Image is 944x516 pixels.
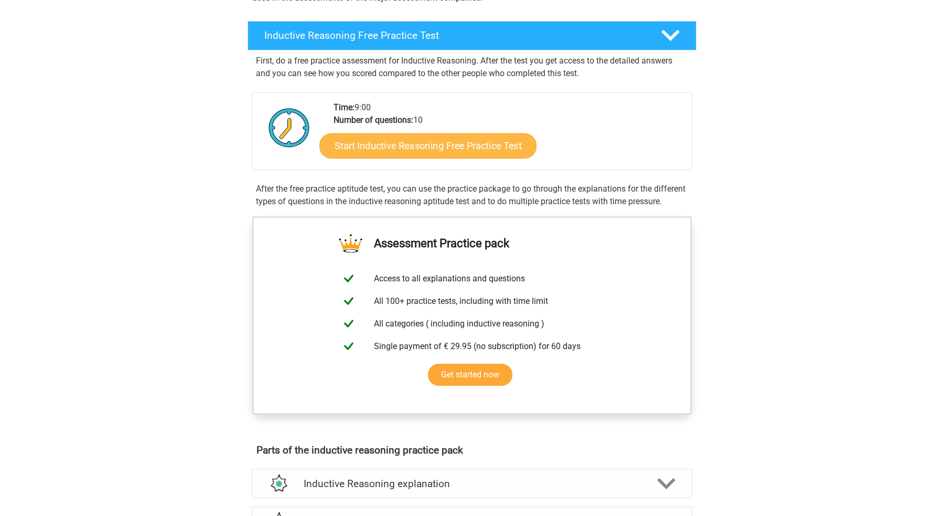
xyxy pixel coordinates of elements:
[263,101,316,154] img: Clock
[326,101,691,170] div: 9:00 10
[334,115,413,125] b: Number of questions:
[248,469,696,498] a: explanations Inductive Reasoning explanation
[334,102,355,112] b: Time:
[304,478,640,490] h4: Inductive Reasoning explanation
[265,470,292,497] img: inductive reasoning explanations
[256,55,688,80] p: First, do a free practice assessment for Inductive Reasoning. After the test you get access to th...
[256,444,688,456] h4: Parts of the inductive reasoning practice pack
[319,133,537,158] a: Start Inductive Reasoning Free Practice Test
[243,21,701,50] a: Inductive Reasoning Free Practice Test
[264,29,644,41] h4: Inductive Reasoning Free Practice Test
[252,183,692,208] div: After the free practice aptitude test, you can use the practice package to go through the explana...
[428,364,512,386] a: Get started now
